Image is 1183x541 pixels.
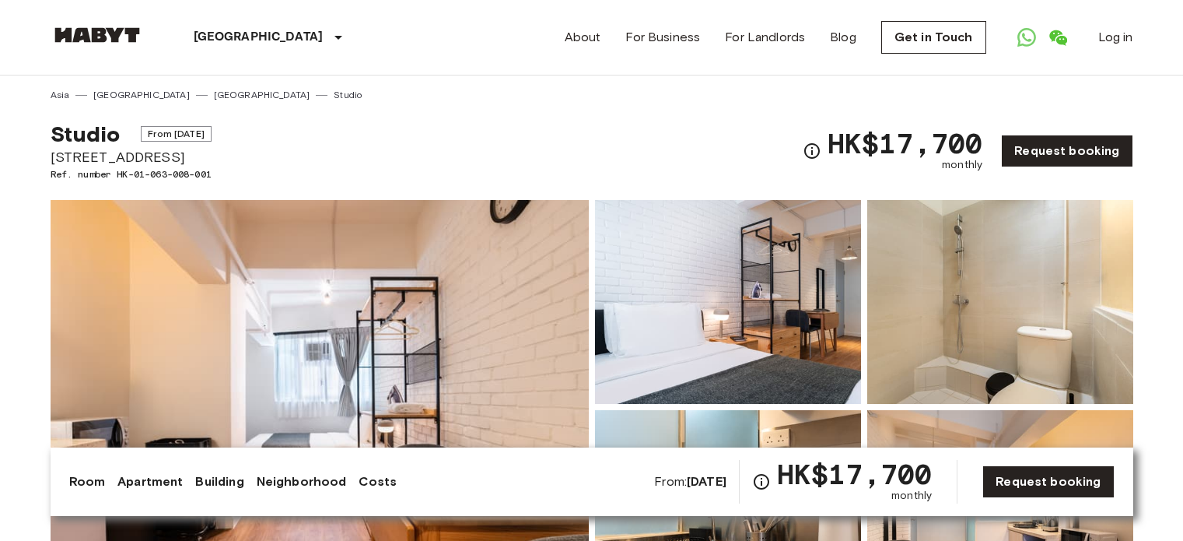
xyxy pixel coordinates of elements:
[141,126,212,142] span: From [DATE]
[359,472,397,491] a: Costs
[1098,28,1133,47] a: Log in
[654,473,726,490] span: From:
[687,474,726,489] b: [DATE]
[891,488,932,504] span: monthly
[1001,135,1132,167] a: Request booking
[881,21,986,54] a: Get in Touch
[194,28,324,47] p: [GEOGRAPHIC_DATA]
[830,28,856,47] a: Blog
[803,142,821,160] svg: Check cost overview for full price breakdown. Please note that discounts apply to new joiners onl...
[51,88,70,102] a: Asia
[257,472,347,491] a: Neighborhood
[565,28,601,47] a: About
[828,129,982,157] span: HK$17,700
[51,121,121,147] span: Studio
[51,147,212,167] span: [STREET_ADDRESS]
[51,167,212,181] span: Ref. number HK-01-063-008-001
[595,200,861,404] img: Picture of unit HK-01-063-008-001
[195,472,243,491] a: Building
[69,472,106,491] a: Room
[625,28,700,47] a: For Business
[942,157,982,173] span: monthly
[93,88,190,102] a: [GEOGRAPHIC_DATA]
[867,200,1133,404] img: Picture of unit HK-01-063-008-001
[51,27,144,43] img: Habyt
[117,472,183,491] a: Apartment
[334,88,362,102] a: Studio
[982,465,1114,498] a: Request booking
[725,28,805,47] a: For Landlords
[1042,22,1073,53] a: Open WeChat
[214,88,310,102] a: [GEOGRAPHIC_DATA]
[752,472,771,491] svg: Check cost overview for full price breakdown. Please note that discounts apply to new joiners onl...
[777,460,932,488] span: HK$17,700
[1011,22,1042,53] a: Open WhatsApp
